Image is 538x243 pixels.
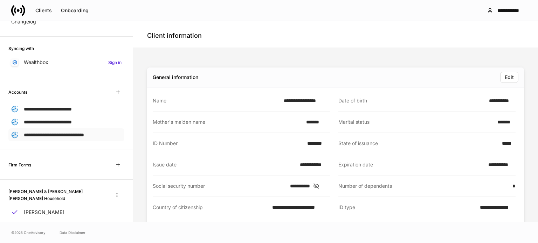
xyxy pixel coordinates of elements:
h6: Firm Forms [8,162,31,168]
div: Date of birth [338,97,485,104]
button: Onboarding [56,5,93,16]
div: Clients [35,8,52,13]
div: Name [153,97,280,104]
p: Wealthbox [24,59,48,66]
button: Edit [500,72,518,83]
div: State of issuance [338,140,498,147]
div: General information [153,74,198,81]
div: Mother's maiden name [153,119,302,126]
div: Issue date [153,161,296,168]
div: Social security number [153,183,286,190]
a: [PERSON_NAME] [8,219,124,231]
div: Onboarding [61,8,89,13]
a: Data Disclaimer [60,230,85,235]
h4: Client information [147,31,202,40]
a: Changelog [8,15,124,28]
div: Number of dependents [338,183,508,190]
h6: Accounts [8,89,27,95]
span: © 2025 OneAdvisory [11,230,46,235]
a: [PERSON_NAME] [8,206,124,219]
h6: Syncing with [8,45,34,52]
div: Country of citizenship [153,204,268,211]
div: Edit [505,75,514,80]
div: ID Number [153,140,303,147]
h6: Sign in [108,59,122,66]
div: Expiration date [338,161,484,168]
a: WealthboxSign in [8,56,124,69]
div: Marital status [338,119,493,126]
div: ID type [338,204,476,211]
h6: [PERSON_NAME] & [PERSON_NAME] [PERSON_NAME] Household [8,188,104,201]
p: Changelog [11,18,36,25]
p: [PERSON_NAME] [24,221,64,228]
button: Clients [31,5,56,16]
p: [PERSON_NAME] [24,209,64,216]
